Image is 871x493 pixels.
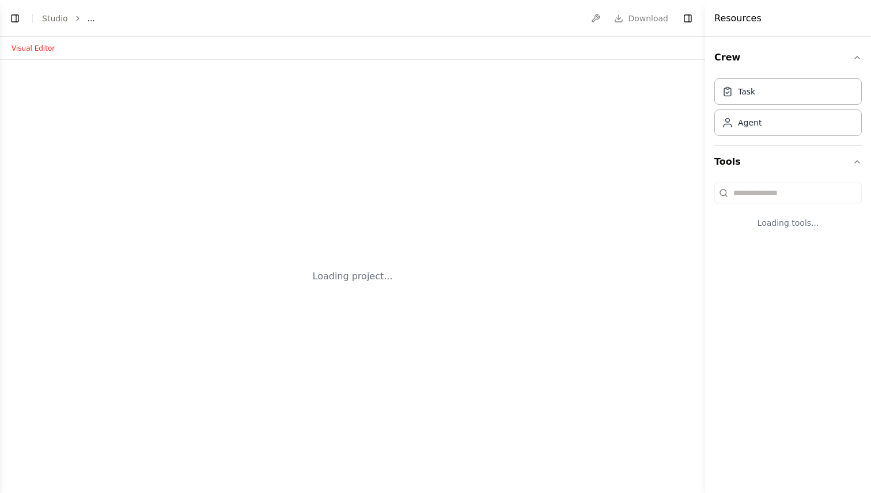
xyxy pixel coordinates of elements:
[313,270,393,283] div: Loading project...
[738,86,755,97] div: Task
[714,41,862,74] button: Crew
[42,14,68,23] a: Studio
[714,146,862,178] button: Tools
[714,74,862,145] div: Crew
[738,117,762,128] div: Agent
[42,13,95,24] nav: breadcrumb
[714,12,762,25] h4: Resources
[714,178,862,247] div: Tools
[5,41,62,55] button: Visual Editor
[680,10,696,26] button: Hide right sidebar
[7,10,23,26] button: Show left sidebar
[714,208,862,238] div: Loading tools...
[88,13,95,24] span: ...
